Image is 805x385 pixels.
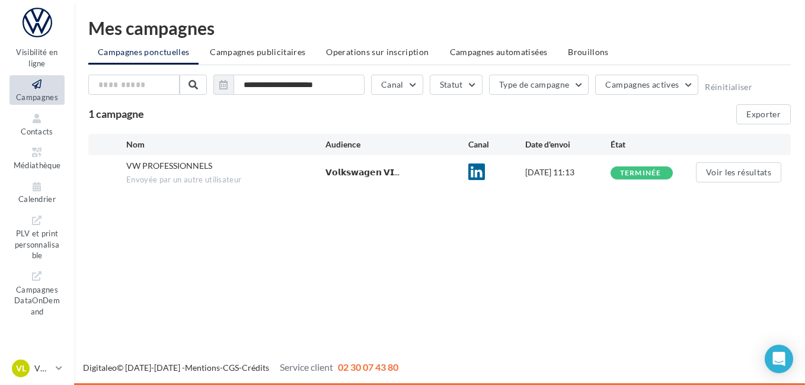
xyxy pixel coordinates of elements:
span: © [DATE]-[DATE] - - - [83,362,398,373]
a: Digitaleo [83,362,117,373]
span: VL [16,362,26,374]
div: Nom [126,139,325,150]
span: Campagnes actives [605,79,679,89]
span: VW PROFESSIONNELS [126,161,212,171]
span: Operations sur inscription [326,47,429,57]
a: Campagnes DataOnDemand [9,267,65,319]
a: CGS [223,362,239,373]
div: [DATE] 11:13 [525,166,611,178]
div: terminée [620,169,662,177]
div: Date d'envoi [525,139,611,150]
span: Campagnes publicitaires [210,47,305,57]
button: Campagnes actives [595,75,698,95]
span: 𝗩𝗼𝗹𝗸𝘀𝘄𝗮𝗴𝗲𝗻 𝗩𝗜... [325,166,400,178]
a: Campagnes [9,75,65,104]
span: Campagnes DataOnDemand [14,283,60,316]
span: 02 30 07 43 80 [338,361,398,373]
p: VW LA VERRIERE [34,362,51,374]
span: Envoyée par un autre utilisateur [126,175,325,185]
div: Canal [468,139,525,150]
button: Exporter [736,104,791,124]
div: État [611,139,696,150]
span: Contacts [21,127,53,136]
div: Mes campagnes [88,19,791,37]
span: Calendrier [18,195,56,204]
span: Visibilité en ligne [16,47,57,68]
a: VL VW LA VERRIERE [9,357,65,380]
button: Canal [371,75,423,95]
a: PLV et print personnalisable [9,211,65,263]
button: Voir les résultats [696,162,781,182]
span: Campagnes automatisées [450,47,548,57]
span: Service client [280,361,333,373]
a: Crédits [242,362,269,373]
button: Statut [430,75,483,95]
span: Campagnes [16,92,58,102]
a: Calendrier [9,178,65,207]
div: Open Intercom Messenger [765,345,793,373]
span: PLV et print personnalisable [15,226,60,260]
a: Visibilité en ligne [9,30,65,70]
span: 1 campagne [88,107,144,120]
button: Type de campagne [489,75,589,95]
a: Médiathèque [9,143,65,172]
span: Médiathèque [14,161,61,170]
a: Mentions [185,362,220,373]
div: Audience [325,139,468,150]
a: Contacts [9,110,65,139]
button: Réinitialiser [705,82,752,92]
span: Brouillons [568,47,609,57]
